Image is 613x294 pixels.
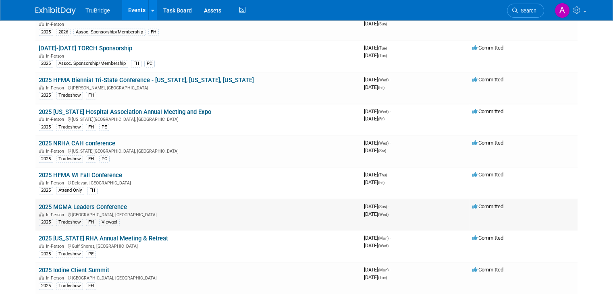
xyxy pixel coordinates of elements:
[39,60,53,67] div: 2025
[39,251,53,258] div: 2025
[56,219,83,226] div: Tradeshow
[378,173,387,177] span: (Thu)
[39,155,53,163] div: 2025
[378,205,387,209] span: (Sun)
[39,267,109,274] a: 2025 Iodine Client Summit
[99,124,109,131] div: PE
[39,140,115,147] a: 2025 NRHA CAH conference
[364,179,384,185] span: [DATE]
[86,282,96,290] div: FH
[39,187,53,194] div: 2025
[390,140,391,146] span: -
[56,124,83,131] div: Tradeshow
[364,172,389,178] span: [DATE]
[39,54,44,58] img: In-Person Event
[364,84,384,90] span: [DATE]
[39,29,53,36] div: 2025
[39,282,53,290] div: 2025
[86,155,96,163] div: FH
[39,124,53,131] div: 2025
[99,155,110,163] div: PC
[364,116,384,122] span: [DATE]
[39,235,168,242] a: 2025 [US_STATE] RHA Annual Meeting & Retreat
[56,155,83,163] div: Tradeshow
[472,45,503,51] span: Committed
[364,52,387,58] span: [DATE]
[364,147,386,153] span: [DATE]
[46,149,66,154] span: In-Person
[46,212,66,217] span: In-Person
[364,21,387,27] span: [DATE]
[46,117,66,122] span: In-Person
[39,219,53,226] div: 2025
[378,22,387,26] span: (Sun)
[378,46,387,50] span: (Tue)
[46,85,66,91] span: In-Person
[46,275,66,281] span: In-Person
[378,149,386,153] span: (Sat)
[86,251,96,258] div: PE
[364,45,389,51] span: [DATE]
[39,244,44,248] img: In-Person Event
[364,274,387,280] span: [DATE]
[472,203,503,209] span: Committed
[378,117,384,121] span: (Fri)
[56,282,83,290] div: Tradeshow
[56,187,84,194] div: Attend Only
[390,108,391,114] span: -
[39,116,357,122] div: [US_STATE][GEOGRAPHIC_DATA], [GEOGRAPHIC_DATA]
[73,29,145,36] div: Assoc. Sponsorship/Membership
[390,267,391,273] span: -
[39,147,357,154] div: [US_STATE][GEOGRAPHIC_DATA], [GEOGRAPHIC_DATA]
[378,54,387,58] span: (Tue)
[507,4,544,18] a: Search
[364,242,389,248] span: [DATE]
[35,7,76,15] img: ExhibitDay
[39,77,254,84] a: 2025 HFMA Biennial Tri-State Conference - [US_STATE], [US_STATE], [US_STATE]
[364,77,391,83] span: [DATE]
[56,251,83,258] div: Tradeshow
[39,211,357,217] div: [GEOGRAPHIC_DATA], [GEOGRAPHIC_DATA]
[46,22,66,27] span: In-Person
[46,244,66,249] span: In-Person
[39,149,44,153] img: In-Person Event
[86,92,96,99] div: FH
[378,244,389,248] span: (Wed)
[39,179,357,186] div: Delavan, [GEOGRAPHIC_DATA]
[555,3,570,18] img: Ashley Stevens
[39,108,211,116] a: 2025 [US_STATE] Hospital Association Annual Meeting and Expo
[39,242,357,249] div: Gulf Shores, [GEOGRAPHIC_DATA]
[378,180,384,185] span: (Fri)
[472,108,503,114] span: Committed
[388,172,389,178] span: -
[85,7,110,14] span: TruBridge
[378,236,389,240] span: (Mon)
[390,77,391,83] span: -
[39,172,122,179] a: 2025 HFMA WI Fall Conference
[364,211,389,217] span: [DATE]
[39,84,357,91] div: [PERSON_NAME], [GEOGRAPHIC_DATA]
[87,187,98,194] div: FH
[364,203,389,209] span: [DATE]
[472,140,503,146] span: Committed
[86,219,96,226] div: FH
[39,92,53,99] div: 2025
[148,29,159,36] div: FH
[56,60,128,67] div: Assoc. Sponsorship/Membership
[388,203,389,209] span: -
[378,141,389,145] span: (Wed)
[39,85,44,89] img: In-Person Event
[378,268,389,272] span: (Mon)
[56,29,71,36] div: 2026
[390,235,391,241] span: -
[364,108,391,114] span: [DATE]
[378,275,387,280] span: (Tue)
[388,45,389,51] span: -
[472,267,503,273] span: Committed
[131,60,141,67] div: FH
[99,219,120,226] div: Viewgol
[56,92,83,99] div: Tradeshow
[39,117,44,121] img: In-Person Event
[364,267,391,273] span: [DATE]
[39,203,127,211] a: 2025 MGMA Leaders Conference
